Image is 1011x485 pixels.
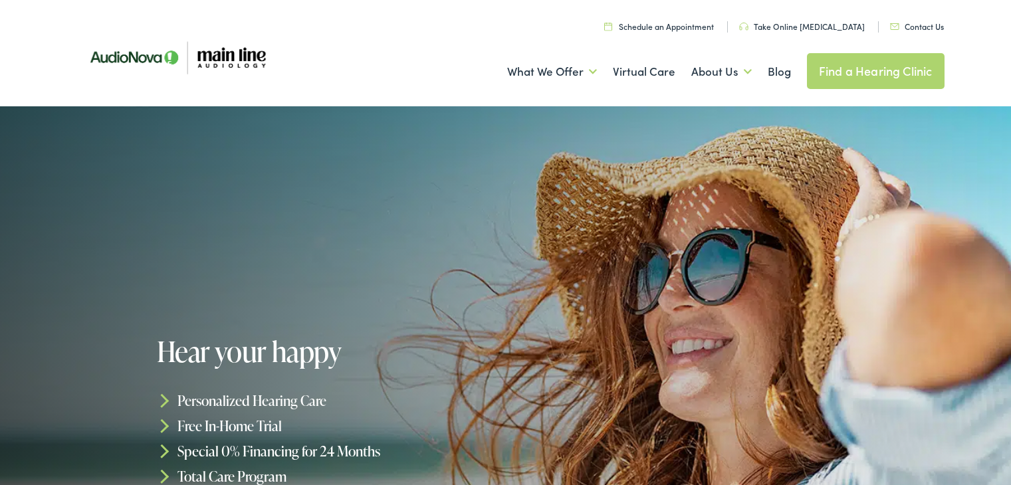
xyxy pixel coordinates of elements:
[807,53,945,89] a: Find a Hearing Clinic
[604,21,714,32] a: Schedule an Appointment
[157,336,510,367] h1: Hear your happy
[157,438,510,464] li: Special 0% Financing for 24 Months
[157,388,510,413] li: Personalized Hearing Care
[157,413,510,438] li: Free In-Home Trial
[739,23,748,31] img: utility icon
[507,47,597,96] a: What We Offer
[890,23,899,30] img: utility icon
[691,47,752,96] a: About Us
[613,47,675,96] a: Virtual Care
[739,21,865,32] a: Take Online [MEDICAL_DATA]
[768,47,791,96] a: Blog
[890,21,944,32] a: Contact Us
[604,22,612,31] img: utility icon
